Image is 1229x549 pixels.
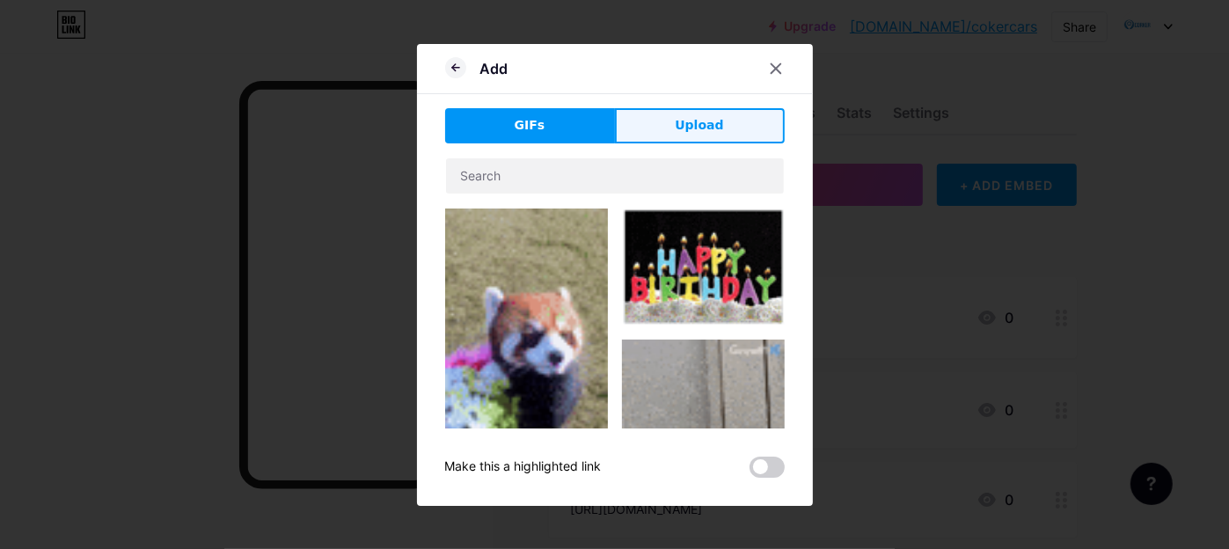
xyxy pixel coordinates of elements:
[445,108,615,143] button: GIFs
[480,58,508,79] div: Add
[445,209,608,499] img: Gihpy
[615,108,785,143] button: Upload
[675,116,723,135] span: Upload
[446,158,784,194] input: Search
[445,457,602,478] div: Make this a highlighted link
[515,116,545,135] span: GIFs
[622,209,785,326] img: Gihpy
